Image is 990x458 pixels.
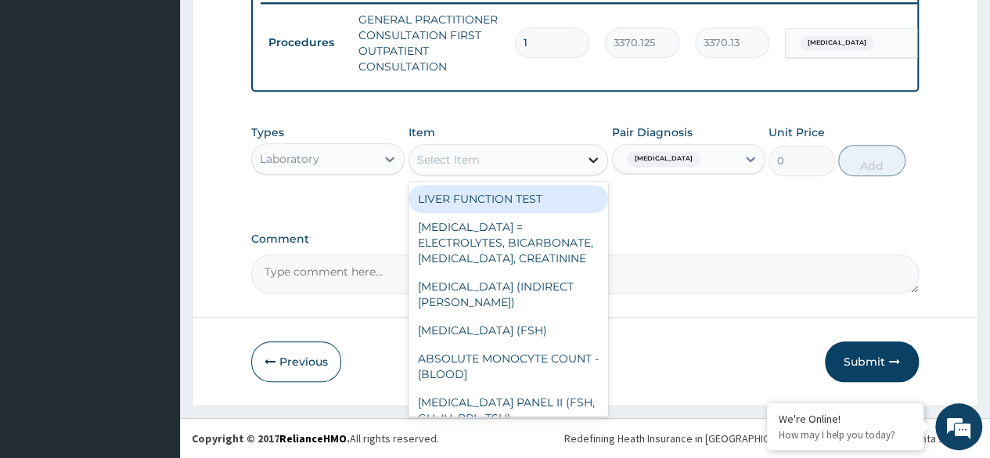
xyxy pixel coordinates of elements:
[409,213,609,272] div: [MEDICAL_DATA] = ELECTROLYTES, BICARBONATE, [MEDICAL_DATA], CREATININE
[180,418,990,458] footer: All rights reserved.
[800,35,873,51] span: [MEDICAL_DATA]
[251,126,284,139] label: Types
[838,145,905,176] button: Add
[769,124,825,140] label: Unit Price
[409,185,609,213] div: LIVER FUNCTION TEST
[91,132,216,290] span: We're online!
[261,28,351,57] td: Procedures
[257,8,294,45] div: Minimize live chat window
[564,431,978,446] div: Redefining Heath Insurance in [GEOGRAPHIC_DATA] using Telemedicine and Data Science!
[409,272,609,316] div: [MEDICAL_DATA] (INDIRECT [PERSON_NAME])
[251,233,919,246] label: Comment
[81,88,263,108] div: Chat with us now
[29,78,63,117] img: d_794563401_company_1708531726252_794563401
[417,152,480,168] div: Select Item
[8,298,298,352] textarea: Type your message and hit 'Enter'
[192,431,350,445] strong: Copyright © 2017 .
[612,124,693,140] label: Pair Diagnosis
[409,316,609,344] div: [MEDICAL_DATA] (FSH)
[409,388,609,432] div: [MEDICAL_DATA] PANEL II (FSH, GH, IH, PRL, TSH)
[779,428,912,442] p: How may I help you today?
[627,151,700,167] span: [MEDICAL_DATA]
[279,431,347,445] a: RelianceHMO
[409,124,435,140] label: Item
[251,341,341,382] button: Previous
[260,151,319,167] div: Laboratory
[409,344,609,388] div: ABSOLUTE MONOCYTE COUNT - [BLOOD]
[351,4,507,82] td: GENERAL PRACTITIONER CONSULTATION FIRST OUTPATIENT CONSULTATION
[779,412,912,426] div: We're Online!
[825,341,919,382] button: Submit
